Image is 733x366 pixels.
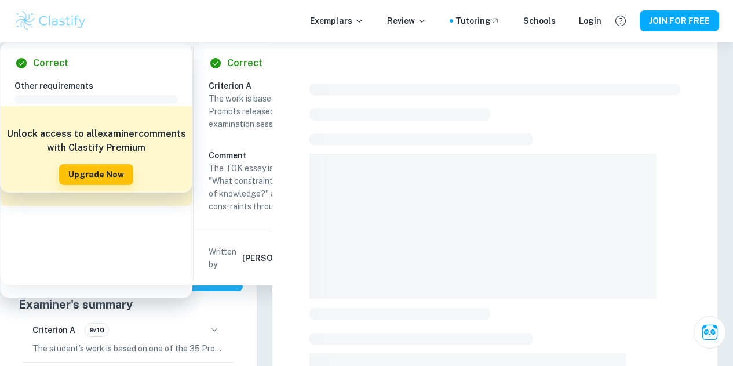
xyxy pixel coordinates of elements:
[209,92,372,131] p: The work is based on one of the 35 Prompts released by the IBO for the examination session
[611,11,630,31] button: Help and Feedback
[694,316,726,349] button: Ask Clai
[6,127,186,155] h6: Unlock access to all examiner comments with Clastify Premium
[579,15,601,27] a: Login
[387,15,426,27] p: Review
[14,79,187,92] h6: Other requirements
[209,245,240,271] p: Written by
[85,325,108,335] span: 9/10
[32,342,224,355] p: The student’s work is based on one of the 35 Prompts released by the IBO for the examination sess...
[19,296,238,313] h5: Examiner's summary
[209,162,372,213] p: The TOK essay is based on the prompt, "What constraints are there on the pursuit of knowledge?" a...
[209,79,381,92] h6: Criterion A
[209,149,372,162] h6: Comment
[14,9,87,32] img: Clastify logo
[33,56,68,70] h6: Correct
[310,15,364,27] p: Exemplars
[242,252,309,264] h6: [PERSON_NAME]
[59,164,133,185] button: Upgrade Now
[640,10,719,31] button: JOIN FOR FREE
[227,56,262,70] h6: Correct
[32,324,75,336] h6: Criterion A
[455,15,500,27] a: Tutoring
[523,15,556,27] a: Schools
